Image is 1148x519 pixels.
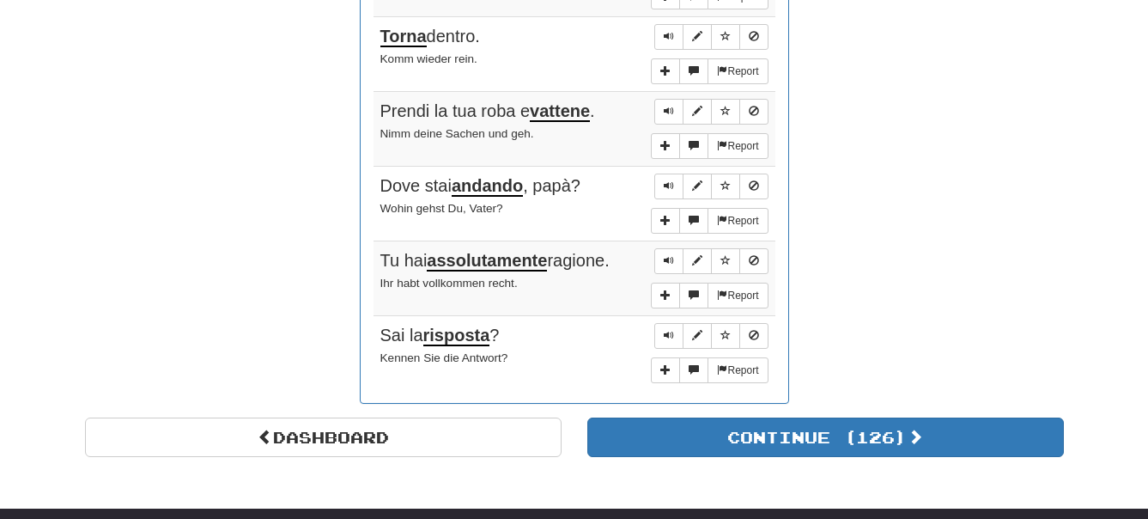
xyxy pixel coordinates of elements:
button: Report [708,283,768,308]
button: Toggle ignore [739,248,768,274]
div: More sentence controls [651,283,768,308]
button: Toggle ignore [739,323,768,349]
small: Komm wieder rein. [380,52,477,65]
div: Sentence controls [654,174,768,199]
button: Play sentence audio [654,99,683,125]
button: Continue (126) [587,418,1064,457]
button: Play sentence audio [654,24,683,50]
button: Report [708,133,768,159]
span: Sai la ? [380,326,500,346]
button: Report [708,58,768,84]
button: Add sentence to collection [651,58,680,84]
small: Kennen Sie die Antwort? [380,351,508,364]
span: dentro. [380,27,480,47]
u: andando [452,176,523,197]
button: Toggle favorite [711,248,740,274]
button: Toggle favorite [711,24,740,50]
button: Play sentence audio [654,248,683,274]
div: Sentence controls [654,24,768,50]
button: Edit sentence [683,174,712,199]
button: Edit sentence [683,248,712,274]
u: risposta [423,326,490,346]
u: vattene [530,101,590,122]
div: More sentence controls [651,58,768,84]
button: Toggle ignore [739,174,768,199]
a: Dashboard [85,418,562,457]
button: Toggle ignore [739,24,768,50]
div: More sentence controls [651,208,768,234]
u: assolutamente [427,251,547,272]
button: Play sentence audio [654,174,683,199]
div: Sentence controls [654,323,768,349]
small: Ihr habt vollkommen recht. [380,277,518,290]
span: Tu hai ragione. [380,251,610,272]
small: Nimm deine Sachen und geh. [380,127,534,140]
button: Edit sentence [683,323,712,349]
button: Toggle favorite [711,99,740,125]
button: Add sentence to collection [651,133,680,159]
button: Toggle favorite [711,174,740,199]
div: More sentence controls [651,357,768,383]
button: Edit sentence [683,99,712,125]
u: Torna [380,27,427,47]
button: Edit sentence [683,24,712,50]
span: Dove stai , papà? [380,176,580,197]
button: Toggle ignore [739,99,768,125]
button: Add sentence to collection [651,283,680,308]
button: Add sentence to collection [651,208,680,234]
span: Prendi la tua roba e . [380,101,595,122]
div: Sentence controls [654,248,768,274]
button: Toggle favorite [711,323,740,349]
small: Wohin gehst Du, Vater? [380,202,503,215]
button: Add sentence to collection [651,357,680,383]
button: Play sentence audio [654,323,683,349]
button: Report [708,208,768,234]
button: Report [708,357,768,383]
div: More sentence controls [651,133,768,159]
div: Sentence controls [654,99,768,125]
